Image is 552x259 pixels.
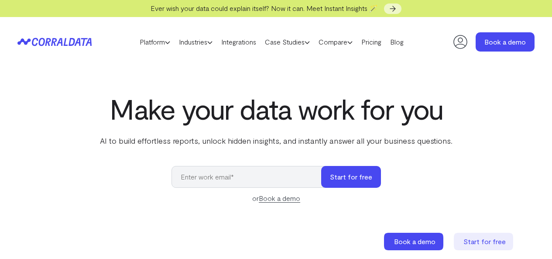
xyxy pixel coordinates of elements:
[135,35,175,48] a: Platform
[259,194,300,203] a: Book a demo
[217,35,261,48] a: Integrations
[394,237,435,245] span: Book a demo
[321,166,381,188] button: Start for free
[476,32,535,52] a: Book a demo
[314,35,357,48] a: Compare
[386,35,408,48] a: Blog
[357,35,386,48] a: Pricing
[171,193,381,204] div: or
[454,233,515,250] a: Start for free
[261,35,314,48] a: Case Studies
[98,135,454,146] p: AI to build effortless reports, unlock hidden insights, and instantly answer all your business qu...
[175,35,217,48] a: Industries
[171,166,330,188] input: Enter work email*
[151,4,378,12] span: Ever wish your data could explain itself? Now it can. Meet Instant Insights 🪄
[98,93,454,124] h1: Make your data work for you
[463,237,506,245] span: Start for free
[384,233,445,250] a: Book a demo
